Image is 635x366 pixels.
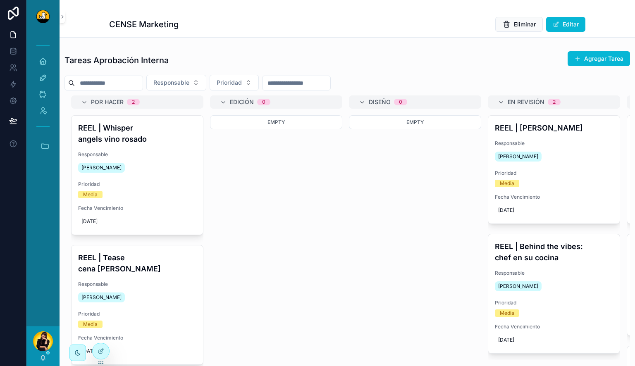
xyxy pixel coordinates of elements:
[262,99,265,105] div: 0
[495,17,543,32] button: Eliminar
[546,17,585,32] button: Editar
[495,122,613,133] h4: REEL | [PERSON_NAME]
[81,218,193,225] span: [DATE]
[64,55,169,66] h1: Tareas Aprobación Interna
[71,115,203,235] a: REEL | Whisper angels vino rosadoResponsable[PERSON_NAME]PrioridadMediaFecha Vencimiento[DATE]
[488,115,620,224] a: REEL | [PERSON_NAME]Responsable[PERSON_NAME]PrioridadMediaFecha Vencimiento[DATE]
[495,194,613,200] span: Fecha Vencimiento
[78,151,196,158] span: Responsable
[78,252,196,274] h4: REEL | Tease cena [PERSON_NAME]
[81,164,122,171] span: [PERSON_NAME]
[406,119,424,125] span: Empty
[78,205,196,212] span: Fecha Vencimiento
[146,75,206,90] button: Select Button
[369,98,391,106] span: Diseño
[568,51,630,66] button: Agregar Tarea
[78,281,196,288] span: Responsable
[500,180,514,187] div: Media
[109,19,179,30] h1: CENSE Marketing
[78,335,196,341] span: Fecha Vencimiento
[498,337,610,343] span: [DATE]
[399,99,402,105] div: 0
[83,191,98,198] div: Media
[267,119,285,125] span: Empty
[498,207,610,214] span: [DATE]
[498,283,538,290] span: [PERSON_NAME]
[81,348,193,354] span: [DATE]
[508,98,544,106] span: En Revisión
[488,234,620,354] a: REEL | Behind the vibes: chef en su cocinaResponsable[PERSON_NAME]PrioridadMediaFecha Vencimiento...
[495,270,613,276] span: Responsable
[36,10,50,23] img: App logo
[132,99,135,105] div: 2
[495,323,613,330] span: Fecha Vencimiento
[230,98,254,106] span: Edición
[153,78,189,87] span: Responsable
[217,78,242,87] span: Prioridad
[78,122,196,145] h4: REEL | Whisper angels vino rosado
[83,321,98,328] div: Media
[78,181,196,188] span: Prioridad
[500,309,514,317] div: Media
[495,241,613,263] h4: REEL | Behind the vibes: chef en su cocina
[26,33,60,169] div: scrollable content
[553,99,556,105] div: 2
[514,20,536,29] span: Eliminar
[71,245,203,365] a: REEL | Tease cena [PERSON_NAME]Responsable[PERSON_NAME]PrioridadMediaFecha Vencimiento[DATE]
[210,75,259,90] button: Select Button
[78,311,196,317] span: Prioridad
[498,153,538,160] span: [PERSON_NAME]
[91,98,124,106] span: Por Hacer
[495,299,613,306] span: Prioridad
[81,294,122,301] span: [PERSON_NAME]
[495,170,613,176] span: Prioridad
[495,140,613,147] span: Responsable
